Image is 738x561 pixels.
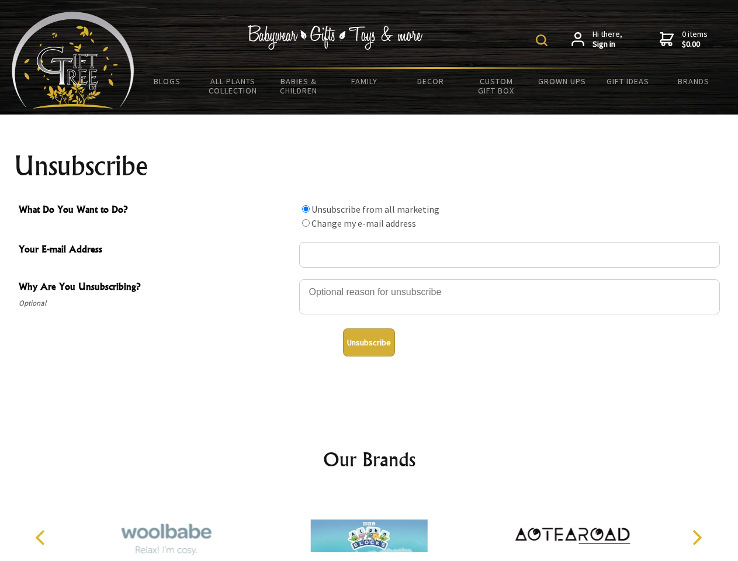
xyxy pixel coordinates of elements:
[593,39,622,50] strong: Sign in
[661,69,727,93] a: Brands
[311,217,416,229] label: Change my e-mail address
[595,69,661,93] a: Gift Ideas
[593,29,622,50] span: Hi there,
[266,69,332,103] a: Babies & Children
[682,39,708,50] strong: $0.00
[19,279,293,296] span: Why Are You Unsubscribing?
[311,203,439,215] label: Unsubscribe from all marketing
[529,69,595,93] a: Grown Ups
[19,296,293,310] span: Optional
[571,29,622,50] a: Hi there,Sign in
[200,69,266,103] a: All Plants Collection
[536,34,548,46] img: product search
[343,328,395,356] button: Unsubscribe
[302,219,310,227] input: What Do You Want to Do?
[660,29,708,50] a: 0 items$0.00
[332,69,398,93] a: Family
[29,525,55,550] button: Previous
[397,69,463,93] a: Decor
[23,445,715,473] h2: Our Brands
[14,152,725,180] h1: Unsubscribe
[19,202,293,219] span: What Do You Want to Do?
[302,205,310,213] input: What Do You Want to Do?
[463,69,529,103] a: Custom Gift Box
[248,25,423,50] img: Babywear - Gifts - Toys & more
[299,242,720,268] input: Your E-mail Address
[682,29,708,50] span: 0 items
[19,242,293,259] span: Your E-mail Address
[684,525,709,550] button: Next
[12,12,134,109] img: Babyware - Gifts - Toys and more...
[299,279,720,314] textarea: Why Are You Unsubscribing?
[134,69,200,93] a: BLOGS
